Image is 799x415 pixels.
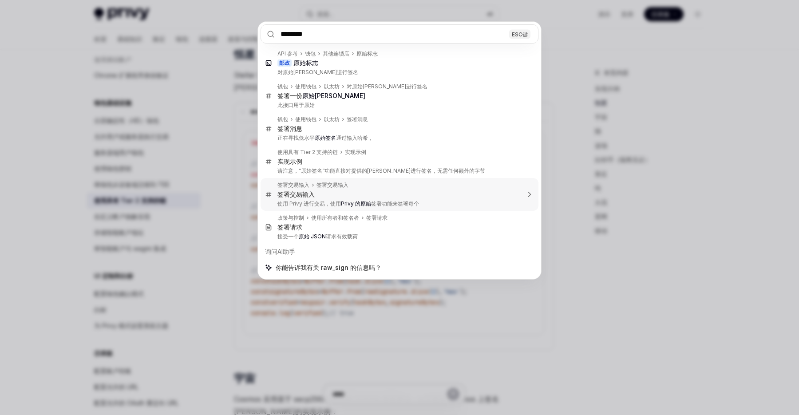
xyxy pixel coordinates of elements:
font: 通过输入哈希， [336,134,373,141]
font: 签署交易输入 [277,190,315,198]
font: 签署一份 [277,92,302,99]
font: 接受一个 [277,233,299,240]
font: 政策与控制 [277,214,304,221]
font: 签署功能来签署每个 [371,200,419,207]
font: ESC键 [512,31,528,37]
font: 签署消息 [277,125,302,132]
font: 此接口用于原始 [277,102,315,108]
font: 询问AI助手 [265,248,295,255]
font: 签署请求 [366,214,388,221]
font: 以太坊 [324,83,340,90]
font: 原始 JSON [299,233,326,240]
font: 请注意，“原始签名”功能直接对提供的[PERSON_NAME]进行签名，无需任何额外的字节 [277,167,485,174]
font: 原始标志 [356,50,378,57]
font: 使用钱包 [295,116,316,123]
font: 钱包 [277,116,288,123]
font: 使用所有者和签名者 [311,214,359,221]
font: 使用 Privy 进行交易，使用 [277,200,341,207]
font: 请求有效载荷 [326,233,358,240]
font: 使用具有 Tier 2 支持的链 [277,149,338,155]
font: 实现示例 [277,158,302,165]
font: API 参考 [277,50,298,57]
font: 正在寻找低水平 [277,134,315,141]
font: 对原始[PERSON_NAME]进行签名 [277,69,358,75]
font: 你能告诉我有关 raw_sign 的信息吗？ [276,264,381,271]
font: 原始签名 [315,134,336,141]
font: 对原始[PERSON_NAME]进行签名 [347,83,427,90]
font: 原始[PERSON_NAME] [302,92,365,99]
font: 钱包 [305,50,316,57]
font: Privy 的原始 [341,200,371,207]
font: 签署请求 [277,223,302,231]
font: 签署交易输入 [316,182,348,188]
font: 签署交易输入 [277,182,309,188]
font: 实现示例 [345,149,366,155]
font: 使用钱包 [295,83,316,90]
font: 签署消息 [347,116,368,123]
font: 原始标志 [293,59,318,67]
font: 钱包 [277,83,288,90]
font: 以太坊 [324,116,340,123]
font: 邮政 [279,59,290,67]
font: 其他连锁店 [323,50,349,57]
